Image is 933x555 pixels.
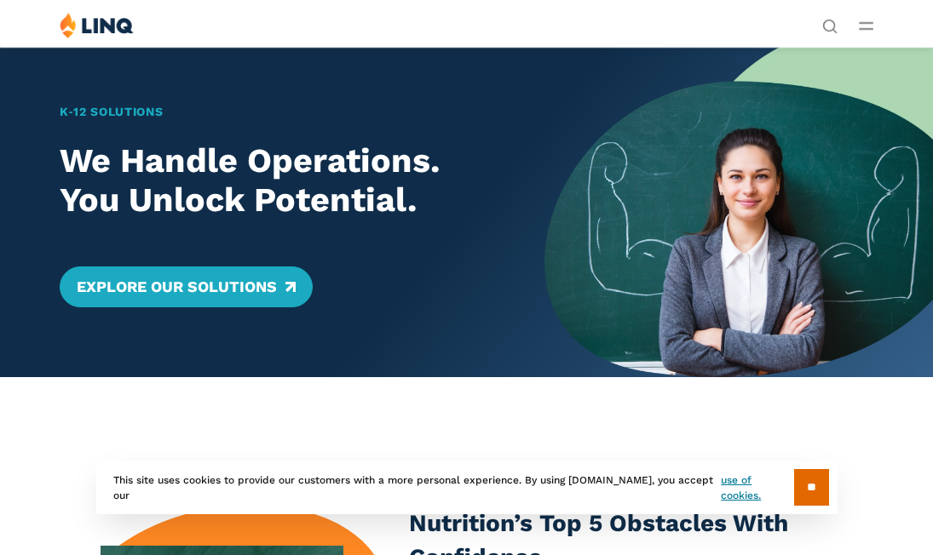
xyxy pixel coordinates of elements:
[822,12,838,32] nav: Utility Navigation
[60,266,313,307] a: Explore Our Solutions
[544,47,933,377] img: Home Banner
[721,472,793,503] a: use of cookies.
[96,461,838,514] div: This site uses cookies to provide our customers with a more personal experience. By using [DOMAIN...
[60,141,506,219] h2: We Handle Operations. You Unlock Potential.
[60,12,134,38] img: LINQ | K‑12 Software
[859,16,873,35] button: Open Main Menu
[822,17,838,32] button: Open Search Bar
[60,103,506,121] h1: K‑12 Solutions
